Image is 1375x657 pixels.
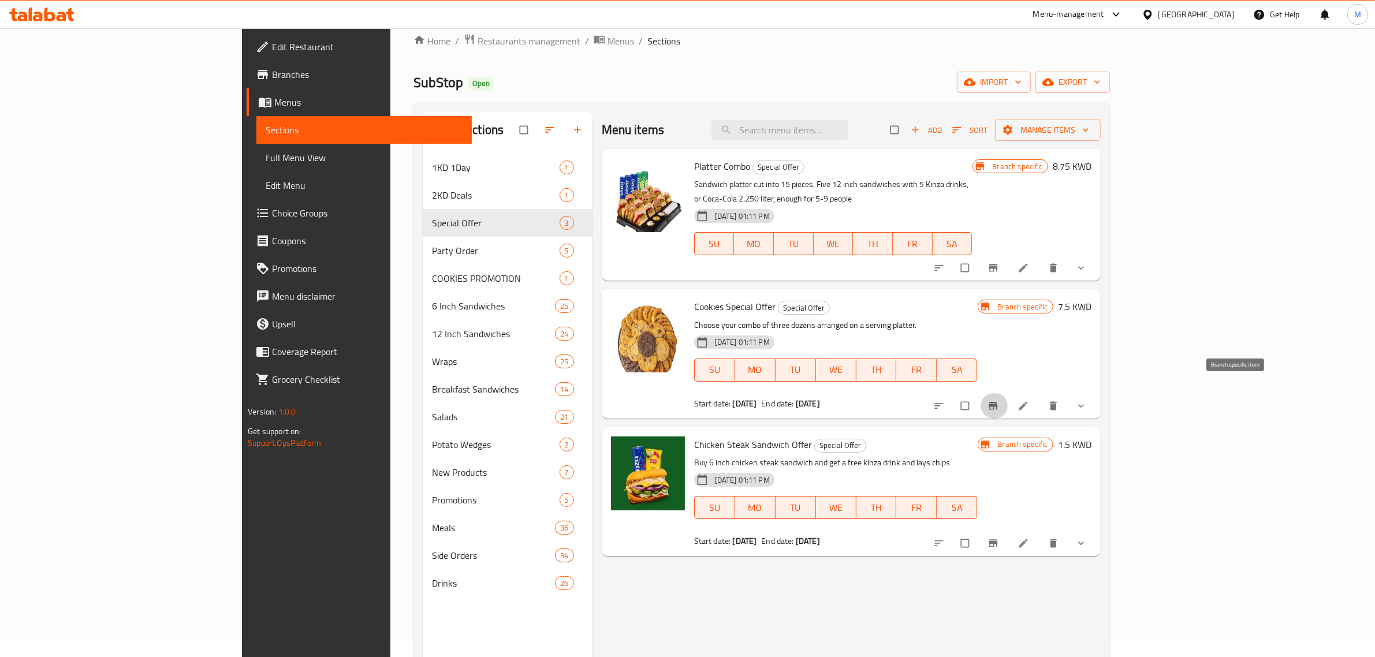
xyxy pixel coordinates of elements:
svg: Show Choices [1075,537,1087,549]
span: import [966,75,1022,89]
span: Select to update [954,395,978,417]
a: Edit menu item [1018,537,1031,549]
div: 6 Inch Sandwiches [432,299,555,313]
div: Special Offer [814,439,866,453]
span: 5 [560,245,573,256]
a: Sections [256,116,472,144]
a: Support.OpsPlatform [248,435,321,450]
span: TU [780,499,811,516]
div: Meals [432,521,555,535]
span: Menu disclaimer [272,289,463,303]
span: Select section [884,119,908,141]
button: TH [853,232,893,255]
span: [DATE] 01:11 PM [710,475,774,486]
div: COOKIES PROMOTION1 [423,264,592,292]
a: Edit Restaurant [247,33,472,61]
span: Branch specific [993,439,1053,450]
span: export [1045,75,1101,89]
button: Sort [949,121,990,139]
span: 36 [556,522,573,533]
span: Menus [608,34,634,48]
span: Salads [432,410,555,424]
div: 12 Inch Sandwiches24 [423,320,592,348]
span: Start date: [694,396,731,411]
div: items [555,327,573,341]
div: Drinks26 [423,569,592,597]
span: Special Offer [815,439,866,452]
span: 5 [560,495,573,506]
span: Cookies Special Offer [694,298,776,315]
div: COOKIES PROMOTION [432,271,559,285]
div: 1KD 1Day [432,160,559,174]
button: sort-choices [926,255,954,281]
div: Special Offer [752,160,804,174]
span: Add item [908,121,945,139]
p: Buy 6 inch chicken steak sandwich and get a free kinza drink and lays chips [694,456,978,470]
span: 25 [556,356,573,367]
span: TH [858,236,888,252]
div: Meals36 [423,514,592,542]
li: / [639,34,643,48]
span: 7 [560,467,573,478]
nav: Menu sections [423,149,592,602]
b: [DATE] [732,396,757,411]
span: MO [739,236,769,252]
div: 1KD 1Day1 [423,154,592,181]
span: Special Offer [753,160,804,174]
div: items [560,271,574,285]
span: 12 Inch Sandwiches [432,327,555,341]
span: [DATE] 01:11 PM [710,211,774,222]
h6: 7.5 KWD [1058,298,1091,315]
span: Breakfast Sandwiches [432,382,555,396]
div: 6 Inch Sandwiches25 [423,292,592,320]
b: [DATE] [796,396,820,411]
span: 14 [556,384,573,395]
a: Restaurants management [464,33,580,48]
span: Party Order [432,244,559,257]
span: Select to update [954,257,978,279]
span: Special Offer [432,216,559,230]
a: Full Menu View [256,144,472,171]
div: Breakfast Sandwiches14 [423,375,592,403]
button: Add [908,121,945,139]
div: Side Orders34 [423,542,592,569]
a: Choice Groups [247,199,472,227]
span: SU [699,236,730,252]
span: 2KD Deals [432,188,559,202]
button: SU [694,496,735,519]
nav: breadcrumb [413,33,1109,48]
span: SU [699,499,731,516]
button: MO [735,359,776,382]
span: TH [861,499,892,516]
span: 26 [556,578,573,589]
button: Branch-specific-item [981,531,1008,556]
button: delete [1041,393,1068,419]
h6: 8.75 KWD [1053,158,1091,174]
img: Chicken Steak Sandwich Offer [611,436,685,510]
button: delete [1041,531,1068,556]
a: Menus [247,88,472,116]
button: SA [933,232,972,255]
span: WE [821,361,852,378]
span: [DATE] 01:11 PM [710,337,774,348]
a: Menus [594,33,634,48]
svg: Show Choices [1075,262,1087,274]
b: [DATE] [732,533,757,548]
div: Drinks [432,576,555,590]
button: Branch-specific-item [981,393,1008,419]
button: WE [816,359,856,382]
span: Wraps [432,354,555,368]
span: Coverage Report [272,345,463,359]
button: WE [816,496,856,519]
a: Edit Menu [256,171,472,199]
button: TH [856,496,897,519]
img: Platter Combo [611,158,685,232]
div: items [560,438,574,451]
div: items [555,354,573,368]
span: Promotions [432,493,559,507]
span: Chicken Steak Sandwich Offer [694,436,812,453]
